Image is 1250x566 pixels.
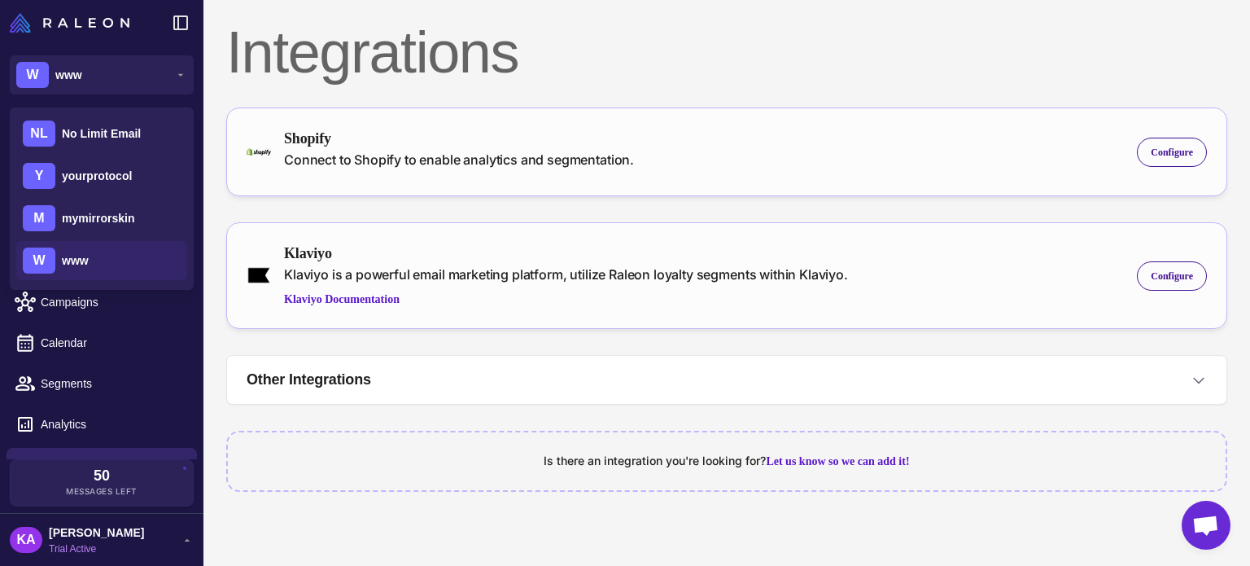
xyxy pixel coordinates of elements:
[23,248,55,274] div: W
[284,291,848,309] a: Klaviyo Documentation
[247,452,1206,471] div: Is there an integration you're looking for?
[10,55,194,94] button: Wwww
[7,163,197,197] a: Chats
[1182,501,1230,550] a: Open chat
[1151,145,1193,160] span: Configure
[284,265,848,284] div: Klaviyo is a powerful email marketing platform, utilize Raleon loyalty segments within Klaviyo.
[41,415,184,433] span: Analytics
[1151,269,1193,283] span: Configure
[62,125,141,143] span: No Limit Email
[7,244,197,279] a: Email Design
[766,455,909,467] span: Let us know so we can add it!
[284,128,634,150] div: Shopify
[284,150,634,169] div: Connect to Shopify to enable analytics and segmentation.
[247,148,271,156] img: shopify-logo-primary-logo-456baa801ee66a0a435671082365958316831c9960c480451dd0330bcdae304f.svg
[7,407,197,441] a: Analytics
[7,326,197,360] a: Calendar
[62,209,134,227] span: mymirrorskin
[41,375,184,393] span: Segments
[10,13,129,33] img: Raleon Logo
[62,167,132,185] span: yourprotocol
[23,163,55,189] div: Y
[94,468,110,483] span: 50
[55,66,82,84] span: www
[284,243,848,265] div: Klaviyo
[247,369,371,391] h3: Other Integrations
[10,527,42,553] div: KA
[7,366,197,401] a: Segments
[62,252,89,270] span: www
[227,356,1226,404] button: Other Integrations
[247,266,271,284] img: klaviyo.png
[49,542,144,556] span: Trial Active
[41,334,184,352] span: Calendar
[7,448,197,482] a: Integrations
[226,23,1227,81] div: Integrations
[49,524,144,542] span: [PERSON_NAME]
[41,456,184,474] span: Integrations
[7,285,197,319] a: Campaigns
[16,62,49,88] div: W
[41,293,184,311] span: Campaigns
[23,121,55,147] div: NL
[23,205,55,231] div: M
[7,204,197,238] a: Knowledge
[66,485,138,498] span: Messages Left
